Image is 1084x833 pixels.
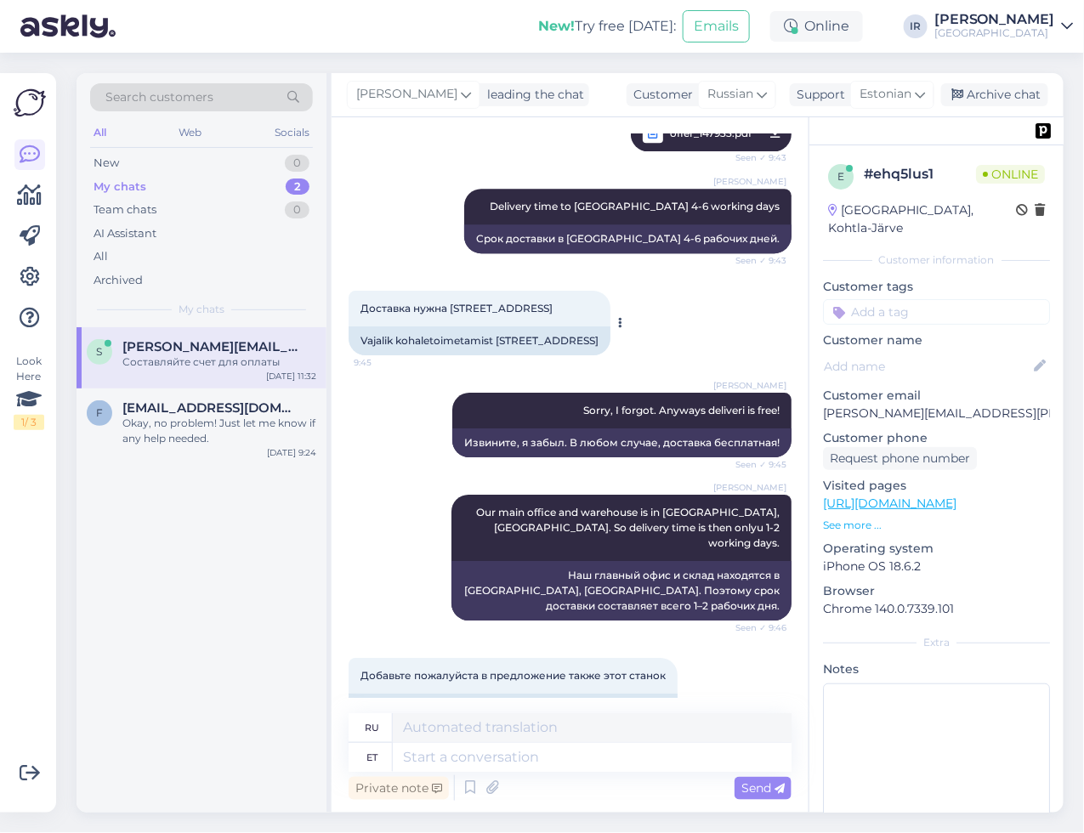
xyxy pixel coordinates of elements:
[860,85,911,104] span: Estonian
[824,357,1030,376] input: Add name
[683,10,750,42] button: Emails
[14,87,46,119] img: Askly Logo
[490,200,780,212] span: Delivery time to [GEOGRAPHIC_DATA] 4-6 working days
[366,743,377,772] div: et
[285,201,309,218] div: 0
[271,122,313,144] div: Socials
[823,582,1050,600] p: Browser
[934,13,1074,40] a: [PERSON_NAME][GEOGRAPHIC_DATA]
[823,540,1050,558] p: Operating system
[823,635,1050,650] div: Extra
[122,416,316,446] div: Okay, no problem! Just let me know if any help needed.
[538,16,676,37] div: Try free [DATE]:
[451,561,792,620] div: Наш главный офис и склад находятся в [GEOGRAPHIC_DATA], [GEOGRAPHIC_DATA]. Поэтому срок доставки ...
[976,165,1045,184] span: Online
[94,155,119,172] div: New
[94,178,146,195] div: My chats
[823,387,1050,405] p: Customer email
[360,302,553,314] span: Доставка нужна [STREET_ADDRESS]
[360,669,666,682] span: Добавьте пожалуйста в предложение также этот станок
[723,254,786,267] span: Seen ✓ 9:43
[90,122,110,144] div: All
[741,780,785,796] span: Send
[179,302,224,317] span: My chats
[790,86,845,104] div: Support
[823,331,1050,349] p: Customer name
[823,660,1050,678] p: Notes
[349,694,678,722] div: Palun lisage see [PERSON_NAME] oma pakkumisse.
[266,370,316,382] div: [DATE] 11:32
[14,415,44,430] div: 1 / 3
[823,477,1050,495] p: Visited pages
[627,86,693,104] div: Customer
[96,406,103,419] span: f
[14,354,44,430] div: Look Here
[94,272,143,289] div: Archived
[356,85,457,104] span: [PERSON_NAME]
[823,447,977,470] div: Request phone number
[464,224,792,253] div: Срок доставки в [GEOGRAPHIC_DATA] 4-6 рабочих дней.
[94,248,108,265] div: All
[823,278,1050,296] p: Customer tags
[94,225,156,242] div: AI Assistant
[823,600,1050,618] p: Chrome 140.0.7339.101
[538,18,575,34] b: New!
[713,481,786,494] span: [PERSON_NAME]
[1036,123,1051,139] img: pd
[97,345,103,358] span: s
[823,429,1050,447] p: Customer phone
[713,379,786,392] span: [PERSON_NAME]
[823,518,1050,533] p: See more ...
[723,458,786,471] span: Seen ✓ 9:45
[365,713,379,742] div: ru
[837,170,844,183] span: e
[349,777,449,800] div: Private note
[823,496,956,511] a: [URL][DOMAIN_NAME]
[823,299,1050,325] input: Add a tag
[904,14,928,38] div: IR
[176,122,206,144] div: Web
[105,88,213,106] span: Search customers
[583,404,780,416] span: Sorry, I forgot. Anyways deliveri is free!
[864,164,976,184] div: # ehq5lus1
[934,13,1055,26] div: [PERSON_NAME]
[823,252,1050,268] div: Customer information
[828,201,1016,237] div: [GEOGRAPHIC_DATA], Kohtla-Järve
[94,201,156,218] div: Team chats
[707,85,753,104] span: Russian
[122,339,299,354] span: sergey.makaryan@axs.eu
[476,506,782,549] span: Our main office and warehouse is in [GEOGRAPHIC_DATA], [GEOGRAPHIC_DATA]. So delivery time is the...
[934,26,1055,40] div: [GEOGRAPHIC_DATA]
[480,86,584,104] div: leading the chat
[122,400,299,416] span: fortevar@gmail.com
[267,446,316,459] div: [DATE] 9:24
[713,175,786,188] span: [PERSON_NAME]
[770,11,863,42] div: Online
[286,178,309,195] div: 2
[452,428,792,457] div: Извините, я забыл. В любом случае, доставка бесплатная!
[823,558,1050,575] p: iPhone OS 18.6.2
[354,356,417,369] span: 9:45
[122,354,316,370] div: Составляйте счет для оплаты
[723,147,786,168] span: Seen ✓ 9:43
[285,155,309,172] div: 0
[823,405,1050,422] p: [PERSON_NAME][EMAIL_ADDRESS][PERSON_NAME][DOMAIN_NAME]
[723,621,786,634] span: Seen ✓ 9:46
[349,326,610,355] div: Vajalik kohaletoimetamist [STREET_ADDRESS]
[941,83,1048,106] div: Archive chat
